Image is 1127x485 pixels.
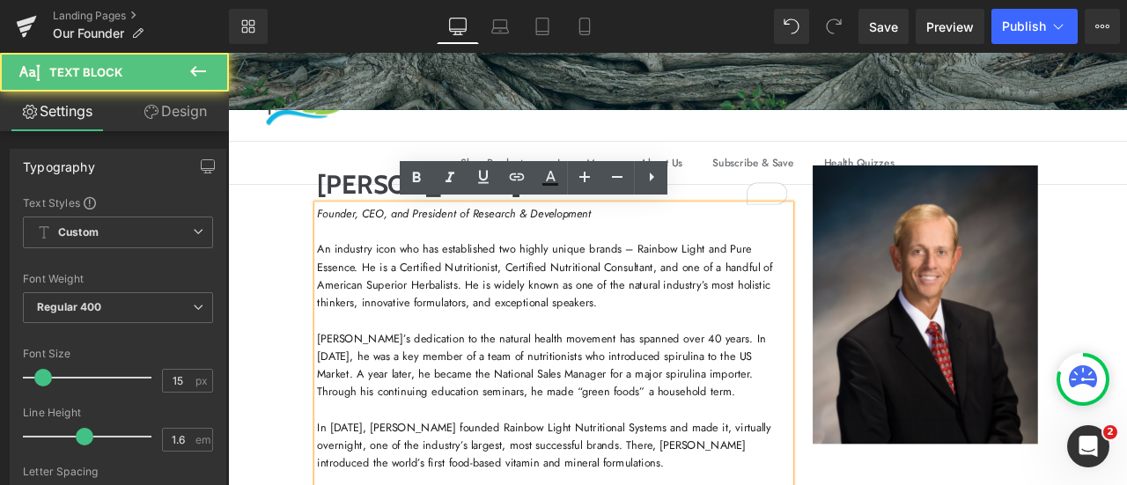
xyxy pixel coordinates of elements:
div: Font Weight [23,273,213,285]
a: Laptop [479,9,521,44]
a: Desktop [437,9,479,44]
a: Preview [916,9,984,44]
button: More [1085,9,1120,44]
div: Typography [23,150,95,174]
a: Mobile [563,9,606,44]
iframe: To enrich screen reader interactions, please activate Accessibility in Grammarly extension settings [228,53,1127,485]
div: Text Styles [23,195,213,209]
span: Publish [1002,19,1046,33]
b: Regular 400 [37,300,102,313]
a: Tablet [521,9,563,44]
div: Line Height [23,407,213,419]
div: Font Size [23,348,213,360]
a: Landing Pages [53,9,229,23]
span: 2 [1103,425,1117,439]
span: Our Founder [53,26,124,40]
iframe: Intercom live chat [1067,425,1109,467]
a: Design [118,92,232,131]
div: Letter Spacing [23,466,213,478]
span: Text Block [49,65,122,79]
button: Redo [816,9,851,44]
button: Publish [991,9,1078,44]
a: New Library [229,9,268,44]
span: px [195,375,210,386]
span: em [195,434,210,445]
span: Save [869,18,898,36]
button: Undo [774,9,809,44]
b: Custom [58,225,99,240]
span: Preview [926,18,974,36]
